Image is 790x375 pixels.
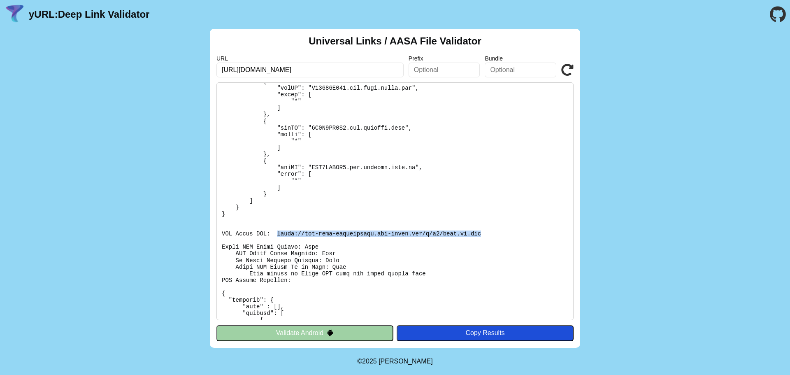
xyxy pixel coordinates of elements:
h2: Universal Links / AASA File Validator [309,35,481,47]
button: Copy Results [397,325,574,341]
img: yURL Logo [4,4,26,25]
input: Optional [409,63,480,77]
a: yURL:Deep Link Validator [29,9,149,20]
a: Michael Ibragimchayev's Personal Site [379,358,433,365]
img: droidIcon.svg [327,329,334,336]
input: Optional [485,63,556,77]
div: Copy Results [401,329,569,337]
span: 2025 [362,358,377,365]
label: Bundle [485,55,556,62]
footer: © [357,348,432,375]
input: Required [216,63,404,77]
label: URL [216,55,404,62]
label: Prefix [409,55,480,62]
pre: Lorem ipsu do: sitam://cons.ad.eli/seddo-eiu-temp-incididuntu La Etdolore: Magn Aliquae-admi: [ve... [216,82,574,320]
button: Validate Android [216,325,393,341]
